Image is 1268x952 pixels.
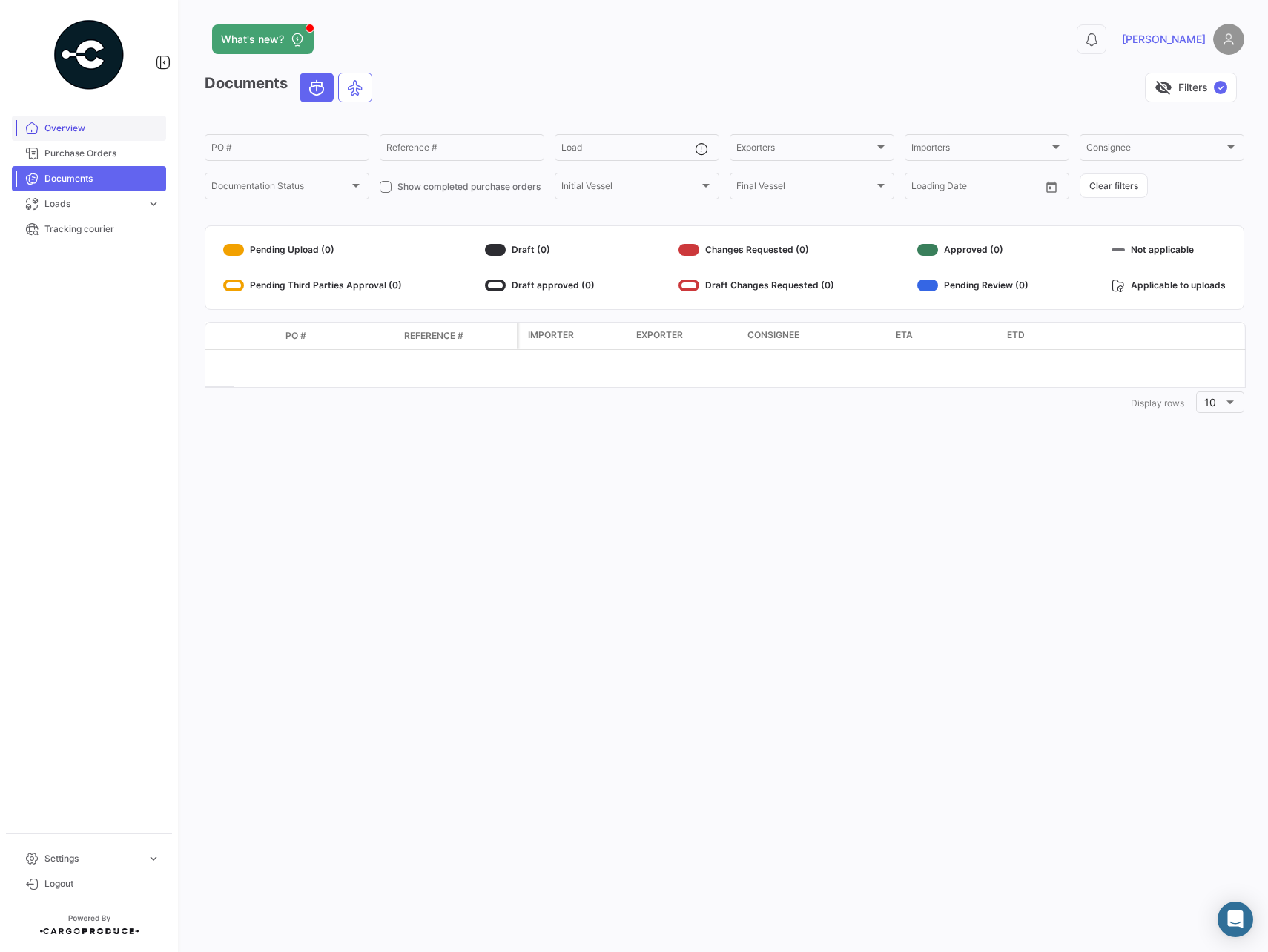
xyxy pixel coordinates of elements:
[212,24,314,54] button: What's new?
[44,172,160,185] span: Documents
[1112,274,1226,297] div: Applicable to uploads
[942,183,1004,194] input: To
[205,73,377,102] h3: Documents
[747,328,799,342] span: Consignee
[280,323,398,348] datatable-header-cell: PO #
[528,328,574,342] span: Importer
[736,145,874,155] span: Exporters
[485,238,595,262] div: Draft (0)
[1007,328,1025,342] span: ETD
[1080,173,1148,198] button: Clear filters
[398,323,517,348] datatable-header-cell: Reference #
[300,73,333,102] button: Ocean
[1122,32,1206,47] span: [PERSON_NAME]
[223,238,402,262] div: Pending Upload (0)
[285,329,306,343] span: PO #
[1001,323,1112,349] datatable-header-cell: ETD
[485,274,595,297] div: Draft approved (0)
[12,141,166,166] a: Purchase Orders
[678,238,834,262] div: Changes Requested (0)
[1131,397,1184,409] span: Display rows
[1040,176,1063,198] button: Open calendar
[235,330,280,342] datatable-header-cell: Transport mode
[1112,238,1226,262] div: Not applicable
[12,216,166,242] a: Tracking courier
[147,197,160,211] span: expand_more
[211,183,349,194] span: Documentation Status
[1204,396,1216,409] span: 10
[147,852,160,865] span: expand_more
[12,116,166,141] a: Overview
[1213,24,1244,55] img: placeholder-user.png
[52,18,126,92] img: powered-by.png
[1218,902,1253,937] div: Abrir Intercom Messenger
[12,166,166,191] a: Documents
[1214,81,1227,94] span: ✓
[397,180,541,194] span: Show completed purchase orders
[742,323,890,349] datatable-header-cell: Consignee
[736,183,874,194] span: Final Vessel
[911,145,1049,155] span: Importers
[1145,73,1237,102] button: visibility_offFilters✓
[339,73,372,102] button: Air
[44,852,141,865] span: Settings
[221,32,284,47] span: What's new?
[630,323,742,349] datatable-header-cell: Exporter
[911,183,932,194] input: From
[678,274,834,297] div: Draft Changes Requested (0)
[519,323,630,349] datatable-header-cell: Importer
[44,122,160,135] span: Overview
[44,197,141,211] span: Loads
[223,274,402,297] div: Pending Third Parties Approval (0)
[404,329,463,343] span: Reference #
[1086,145,1224,155] span: Consignee
[44,222,160,236] span: Tracking courier
[636,328,683,342] span: Exporter
[890,323,1001,349] datatable-header-cell: ETA
[44,147,160,160] span: Purchase Orders
[561,183,699,194] span: Initial Vessel
[44,877,160,890] span: Logout
[917,238,1028,262] div: Approved (0)
[896,328,913,342] span: ETA
[1155,79,1172,96] span: visibility_off
[917,274,1028,297] div: Pending Review (0)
